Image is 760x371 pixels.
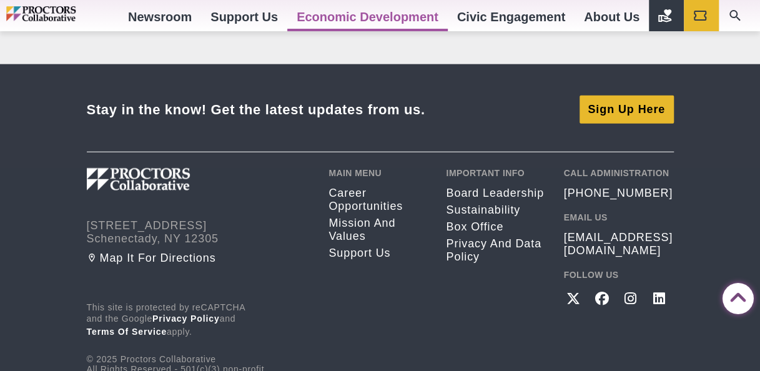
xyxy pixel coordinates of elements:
a: Sign Up Here [580,96,674,123]
a: [EMAIL_ADDRESS][DOMAIN_NAME] [563,231,673,257]
a: Privacy Policy [152,314,220,324]
a: [PHONE_NUMBER] [563,187,673,200]
a: Sustainability [446,204,545,217]
h2: Call Administration [563,168,673,178]
h2: Main Menu [328,168,427,178]
a: Map it for directions [87,252,310,265]
img: Proctors logo [87,168,255,190]
address: [STREET_ADDRESS] Schenectady, NY 12305 [87,219,310,245]
a: Privacy and Data Policy [446,237,545,264]
a: Terms of Service [87,327,167,337]
a: Box Office [446,220,545,234]
h2: Follow Us [563,270,673,280]
p: This site is protected by reCAPTCHA and the Google and apply. [87,302,310,339]
a: Mission and Values [328,217,427,243]
h2: Important Info [446,168,545,178]
a: Career opportunities [328,187,427,213]
div: Stay in the know! Get the latest updates from us. [87,101,425,118]
h2: Email Us [563,212,673,222]
a: Board Leadership [446,187,545,200]
a: Back to Top [723,284,748,309]
a: Support Us [328,247,427,260]
img: Proctors logo [6,6,119,21]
